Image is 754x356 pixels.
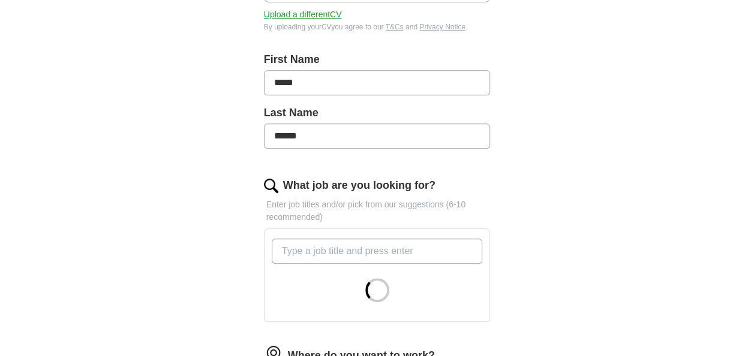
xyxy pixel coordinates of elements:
[264,198,491,224] p: Enter job titles and/or pick from our suggestions (6-10 recommended)
[272,239,483,264] input: Type a job title and press enter
[264,52,491,68] label: First Name
[264,8,342,21] button: Upload a differentCV
[419,23,465,31] a: Privacy Notice
[283,177,435,194] label: What job are you looking for?
[264,22,491,32] div: By uploading your CV you agree to our and .
[386,23,404,31] a: T&Cs
[264,105,491,121] label: Last Name
[264,179,278,193] img: search.png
